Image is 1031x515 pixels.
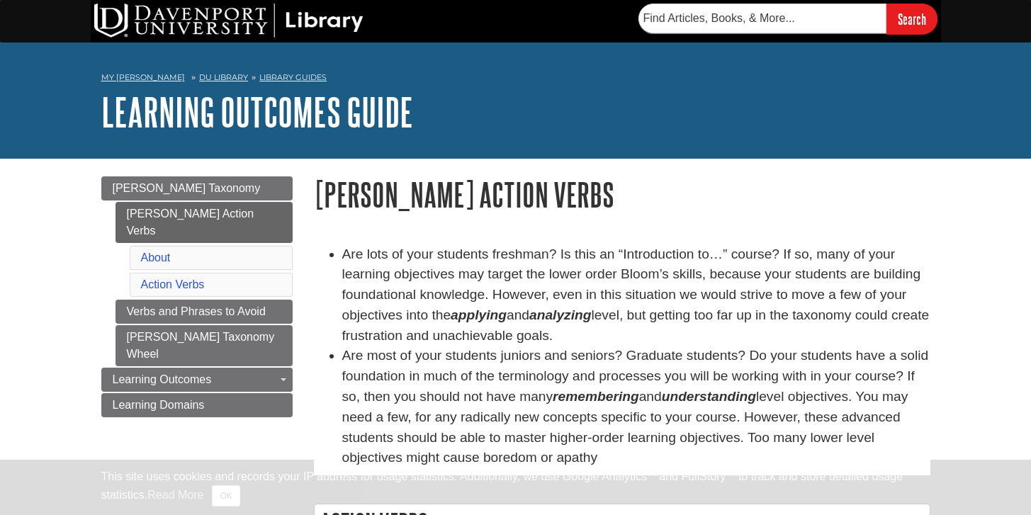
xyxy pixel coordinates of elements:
strong: analyzing [529,307,591,322]
img: DU Library [94,4,364,38]
em: remembering [553,389,639,404]
button: Close [212,485,240,506]
div: Guide Page Menu [101,176,293,417]
a: About [141,251,171,264]
a: [PERSON_NAME] Taxonomy Wheel [116,325,293,366]
a: Read More [147,489,203,501]
strong: applying [451,307,507,322]
span: Learning Domains [113,399,205,411]
input: Find Articles, Books, & More... [638,4,886,33]
input: Search [886,4,937,34]
span: [PERSON_NAME] Taxonomy [113,182,261,194]
div: This site uses cookies and records your IP address for usage statistics. Additionally, we use Goo... [101,468,930,506]
a: Verbs and Phrases to Avoid [116,300,293,324]
a: [PERSON_NAME] Taxonomy [101,176,293,200]
a: Learning Outcomes [101,368,293,392]
a: Library Guides [259,72,327,82]
nav: breadcrumb [101,68,930,91]
a: [PERSON_NAME] Action Verbs [116,202,293,243]
li: Are most of your students juniors and seniors? Graduate students? Do your students have a solid f... [342,346,930,468]
span: Learning Outcomes [113,373,212,385]
em: understanding [662,389,756,404]
li: Are lots of your students freshman? Is this an “Introduction to…” course? If so, many of your lea... [342,244,930,346]
a: Learning Outcomes Guide [101,90,413,134]
a: Action Verbs [141,278,205,290]
h1: [PERSON_NAME] Action Verbs [314,176,930,213]
a: My [PERSON_NAME] [101,72,185,84]
a: DU Library [199,72,248,82]
form: Searches DU Library's articles, books, and more [638,4,937,34]
a: Learning Domains [101,393,293,417]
